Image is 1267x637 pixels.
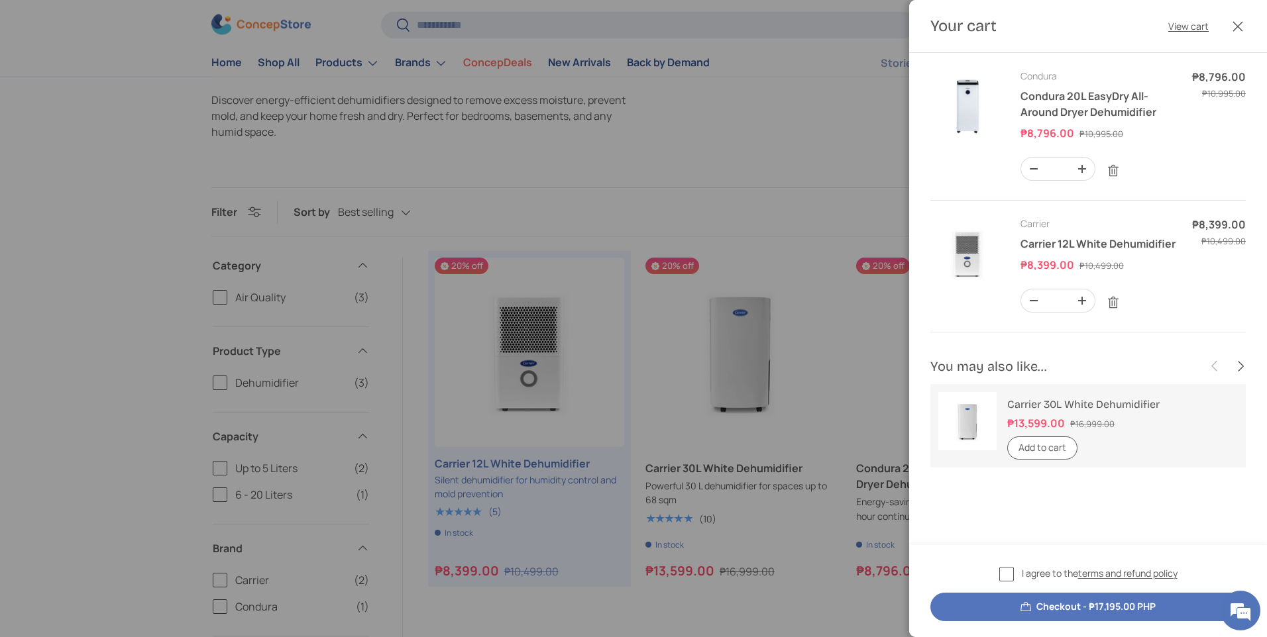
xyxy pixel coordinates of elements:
img: condura-easy-dry-dehumidifier-full-view-concepstore.ph [930,69,1005,143]
a: Remove [1101,158,1126,183]
a: View cart [1168,19,1209,33]
s: ₱10,499.00 [1079,260,1124,271]
dd: ₱8,399.00 [1020,258,1077,272]
input: Quantity [1046,158,1070,180]
h2: Your cart [930,16,997,36]
img: carrier-dehumidifier-12-liter-full-view-concepstore [930,217,1005,291]
a: Remove [1101,290,1126,315]
dd: ₱8,399.00 [1192,217,1246,232]
span: I agree to the [1022,566,1178,580]
button: Checkout - ₱17,195.00 PHP [930,593,1246,621]
input: Quantity [1046,289,1070,312]
h2: You may also like... [930,357,1202,375]
div: Carrier [1020,217,1176,230]
a: Carrier 30L White Dehumidifier [1007,398,1160,411]
s: ₱10,995.00 [1202,87,1246,99]
a: terms and refund policy [1078,567,1178,579]
s: ₱10,995.00 [1079,128,1123,140]
s: ₱10,499.00 [1201,235,1246,247]
div: Condura [1020,69,1176,83]
a: Condura 20L EasyDry All-Around Dryer Dehumidifier [1020,89,1156,119]
dd: ₱8,796.00 [1020,126,1077,140]
a: Carrier 12L White Dehumidifier [1020,236,1176,251]
dd: ₱8,796.00 [1192,69,1246,85]
button: Add to cart [1007,436,1077,460]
